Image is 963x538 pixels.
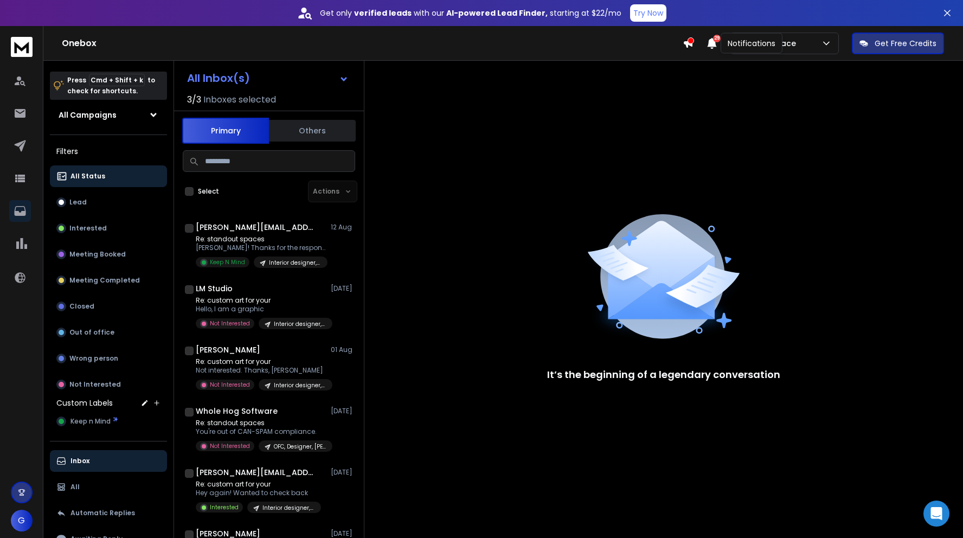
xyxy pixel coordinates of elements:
button: Closed [50,296,167,317]
p: Not interested. Thanks, [PERSON_NAME] [196,366,326,375]
label: Select [198,187,219,196]
div: Open Intercom Messenger [923,501,949,527]
h1: Onebox [62,37,683,50]
p: Inbox [70,457,89,465]
h3: Inboxes selected [203,93,276,106]
button: Others [269,119,356,143]
div: Notifications [721,33,782,54]
h1: All Inbox(s) [187,73,250,84]
p: [DATE] [331,468,355,477]
button: All Campaigns [50,104,167,126]
p: Lead [69,198,87,207]
span: Cmd + Shift + k [89,74,145,86]
button: Keep n Mind [50,411,167,432]
button: Meeting Booked [50,244,167,265]
button: Not Interested [50,374,167,395]
button: Automatic Replies [50,502,167,524]
p: Closed [69,302,94,311]
button: Out of office [50,322,167,343]
p: You're out of CAN-SPAM compliance. [196,427,326,436]
button: G [11,510,33,531]
button: Wrong person [50,348,167,369]
p: Out of office [69,328,114,337]
h3: Custom Labels [56,398,113,408]
p: Not Interested [210,319,250,328]
p: Re: standout spaces [196,419,326,427]
h1: [PERSON_NAME][EMAIL_ADDRESS][DOMAIN_NAME] [196,467,315,478]
button: Interested [50,217,167,239]
button: All Inbox(s) [178,67,357,89]
strong: AI-powered Lead Finder, [446,8,548,18]
p: [PERSON_NAME]! Thanks for the response! My portfolio [196,244,326,252]
p: Press to check for shortcuts. [67,75,155,97]
span: Keep n Mind [70,417,111,426]
p: Interested [69,224,107,233]
p: Re: standout spaces [196,235,326,244]
h1: [PERSON_NAME][EMAIL_ADDRESS][DOMAIN_NAME] [196,222,315,233]
button: Lead [50,191,167,213]
span: 3 / 3 [187,93,201,106]
span: 29 [713,35,721,42]
p: All Status [70,172,105,181]
p: Re: custom art for your [196,480,321,489]
p: Get Free Credits [875,38,936,49]
p: Meeting Completed [69,276,140,285]
img: logo [11,37,33,57]
p: 12 Aug [331,223,355,232]
button: Meeting Completed [50,270,167,291]
p: Interested [210,503,239,511]
p: Interior designer, creative director, project mgr //1-100 // Architecture, Design firms [274,381,326,389]
button: Primary [182,118,269,144]
p: Hello, I am a graphic [196,305,326,313]
p: 01 Aug [331,345,355,354]
strong: verified leads [354,8,412,18]
p: Re: custom art for your [196,296,326,305]
p: Re: custom art for your [196,357,326,366]
h1: [PERSON_NAME] [196,344,260,355]
p: Keep N Mind [210,258,245,266]
p: Try Now [633,8,663,18]
button: Get Free Credits [852,33,944,54]
p: [DATE] [331,407,355,415]
p: Not Interested [210,381,250,389]
p: It’s the beginning of a legendary conversation [547,367,780,382]
p: Interior designer, creative director, project mgr //1-100 // Architecture, Design firms [262,504,314,512]
button: All [50,476,167,498]
h1: LM Studio [196,283,233,294]
p: Not Interested [210,442,250,450]
p: Meeting Booked [69,250,126,259]
p: Interior designer, creative director, project mgr //1-100 // Architecture, Design firms [269,259,321,267]
button: Try Now [630,4,666,22]
p: All [70,483,80,491]
p: Wrong person [69,354,118,363]
p: Interior designer, creative director, project mgr //1-100 // Architecture, Design firms [274,320,326,328]
p: Not Interested [69,380,121,389]
h1: Whole Hog Software [196,406,278,417]
p: Automatic Replies [70,509,135,517]
button: All Status [50,165,167,187]
p: Get only with our starting at $22/mo [320,8,621,18]
button: Inbox [50,450,167,472]
h3: Filters [50,144,167,159]
p: [DATE] [331,284,355,293]
p: OFC, Designer, [PERSON_NAME] // 500+ // Staging Cos [274,443,326,451]
h1: All Campaigns [59,110,117,120]
p: Hey again! Wanted to check back [196,489,321,497]
p: [DATE] [331,529,355,538]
